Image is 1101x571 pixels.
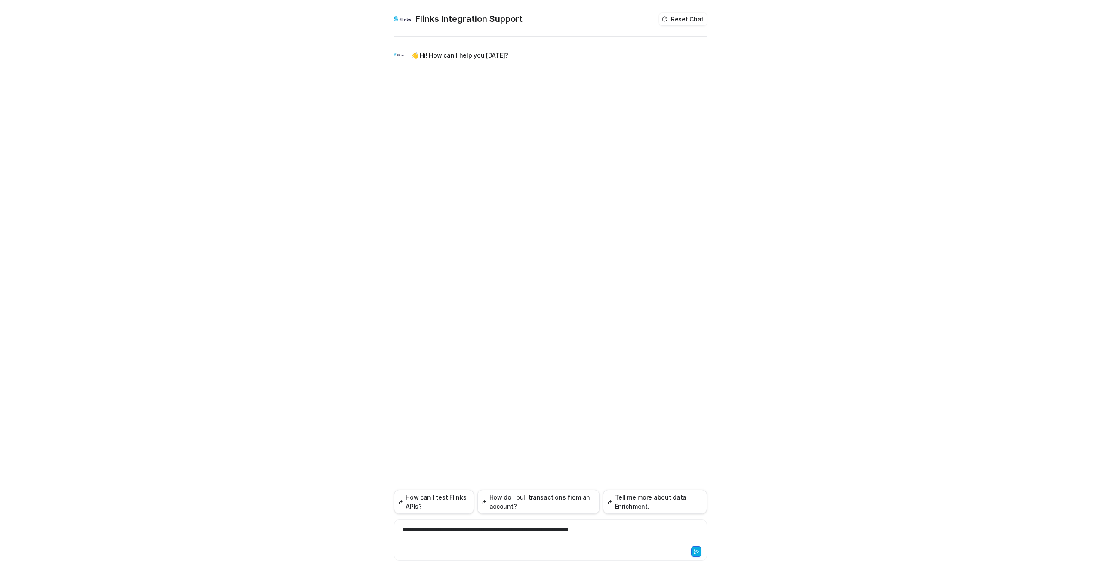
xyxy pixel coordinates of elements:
[394,490,474,514] button: How can I test Flinks APIs?
[411,50,508,61] p: 👋 Hi! How can I help you [DATE]?
[659,13,707,25] button: Reset Chat
[394,49,404,60] img: Widget
[603,490,707,514] button: Tell me more about data Enrichment.
[415,13,523,25] h2: Flinks Integration Support
[477,490,600,514] button: How do I pull transactions from an account?
[394,10,411,28] img: Widget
